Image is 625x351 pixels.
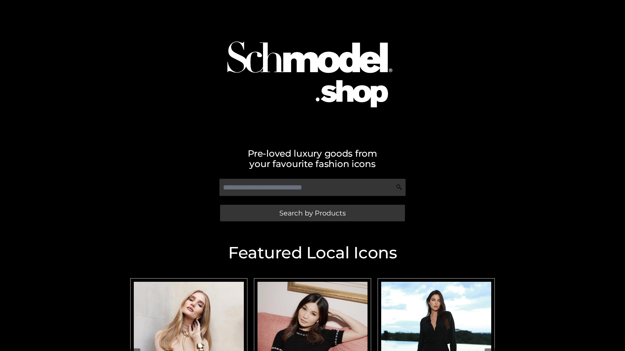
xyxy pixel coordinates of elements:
a: Search by Products [220,205,405,221]
span: Search by Products [279,210,346,216]
h2: Featured Local Icons​ [127,245,498,261]
h2: Pre-loved luxury goods from your favourite fashion icons [127,148,498,169]
img: Search Icon [396,184,402,190]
